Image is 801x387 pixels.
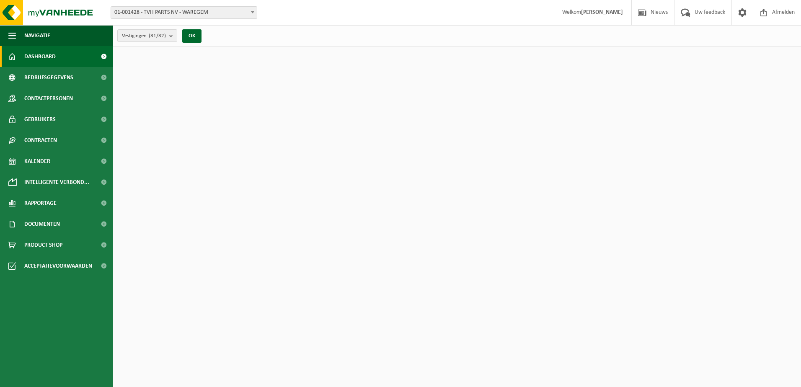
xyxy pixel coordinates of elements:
span: Gebruikers [24,109,56,130]
span: Contracten [24,130,57,151]
count: (31/32) [149,33,166,39]
strong: [PERSON_NAME] [581,9,623,15]
span: Dashboard [24,46,56,67]
span: Kalender [24,151,50,172]
span: Navigatie [24,25,50,46]
span: Rapportage [24,193,57,214]
span: Bedrijfsgegevens [24,67,73,88]
span: 01-001428 - TVH PARTS NV - WAREGEM [111,6,257,19]
button: OK [182,29,202,43]
span: Acceptatievoorwaarden [24,255,92,276]
span: Vestigingen [122,30,166,42]
span: 01-001428 - TVH PARTS NV - WAREGEM [111,7,257,18]
span: Contactpersonen [24,88,73,109]
span: Product Shop [24,235,62,255]
button: Vestigingen(31/32) [117,29,177,42]
span: Documenten [24,214,60,235]
span: Intelligente verbond... [24,172,89,193]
